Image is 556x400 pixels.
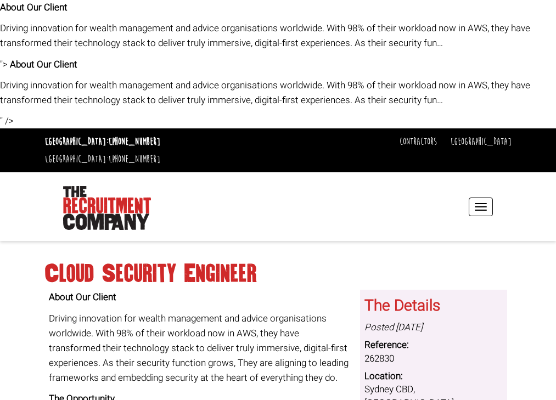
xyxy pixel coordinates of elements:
a: Contractors [400,136,437,148]
li: [GEOGRAPHIC_DATA]: [42,150,163,168]
strong: About Our Client [49,290,116,304]
img: The Recruitment Company [63,186,151,230]
dt: Reference: [364,339,503,352]
a: [PHONE_NUMBER] [109,153,160,165]
li: [GEOGRAPHIC_DATA]: [42,133,163,150]
i: Posted [DATE] [364,320,423,334]
h3: The Details [364,298,503,315]
p: Driving innovation for wealth management and advice organisations worldwide. With 98% of their wo... [49,311,352,386]
strong: About Our Client [10,58,77,71]
a: [GEOGRAPHIC_DATA] [451,136,512,148]
dt: Location: [364,370,503,383]
a: [PHONE_NUMBER] [109,136,160,148]
dd: 262830 [364,352,503,365]
h1: Cloud Security Engineer [45,264,512,284]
